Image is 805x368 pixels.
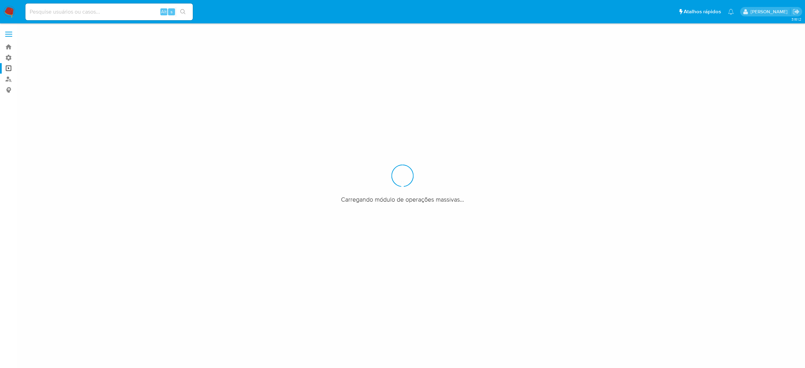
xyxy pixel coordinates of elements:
[176,7,190,17] button: search-icon
[161,8,167,15] span: Alt
[728,9,734,15] a: Notificações
[25,7,193,16] input: Pesquise usuários ou casos...
[170,8,173,15] span: s
[684,8,721,15] span: Atalhos rápidos
[751,8,790,15] p: matheus.lima@mercadopago.com.br
[341,195,464,203] span: Carregando módulo de operações massivas...
[792,8,800,15] a: Sair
